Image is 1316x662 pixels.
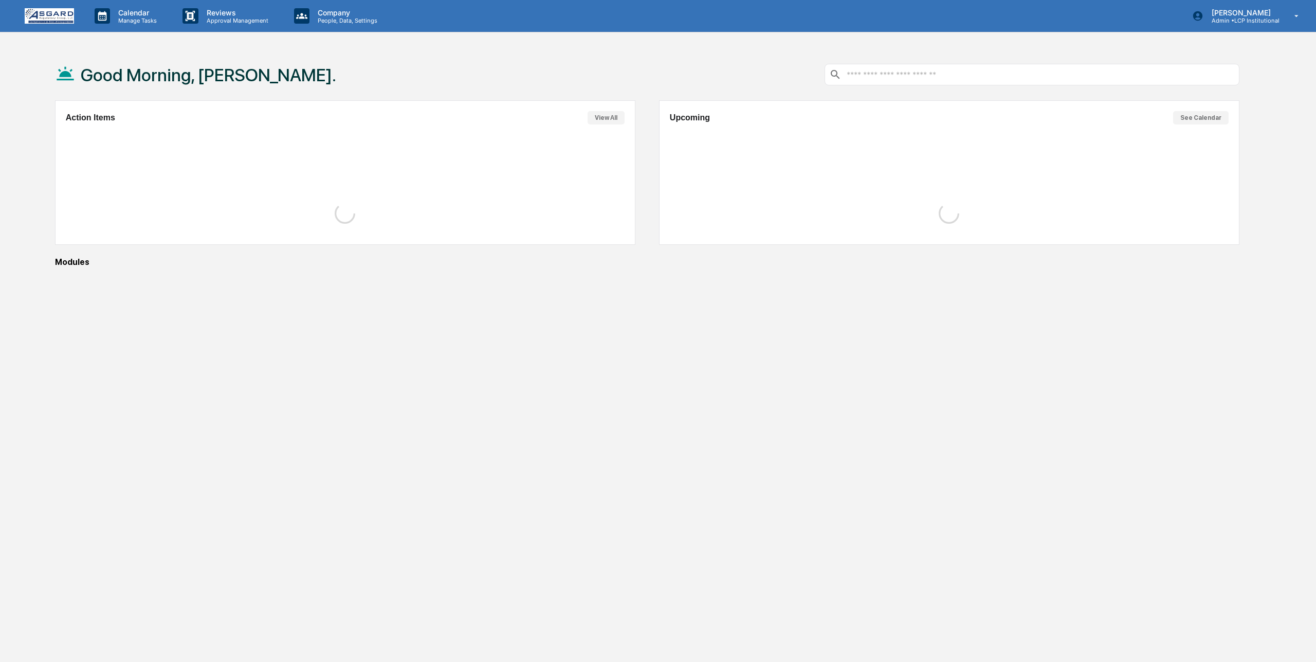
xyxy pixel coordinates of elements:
[309,17,382,24] p: People, Data, Settings
[25,8,74,24] img: logo
[55,257,1239,267] div: Modules
[198,17,273,24] p: Approval Management
[66,113,115,122] h2: Action Items
[81,65,336,85] h1: Good Morning, [PERSON_NAME].
[1203,8,1280,17] p: [PERSON_NAME]
[110,17,162,24] p: Manage Tasks
[588,111,625,124] button: View All
[1173,111,1229,124] button: See Calendar
[309,8,382,17] p: Company
[670,113,710,122] h2: Upcoming
[198,8,273,17] p: Reviews
[1203,17,1280,24] p: Admin • LCP Institutional
[110,8,162,17] p: Calendar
